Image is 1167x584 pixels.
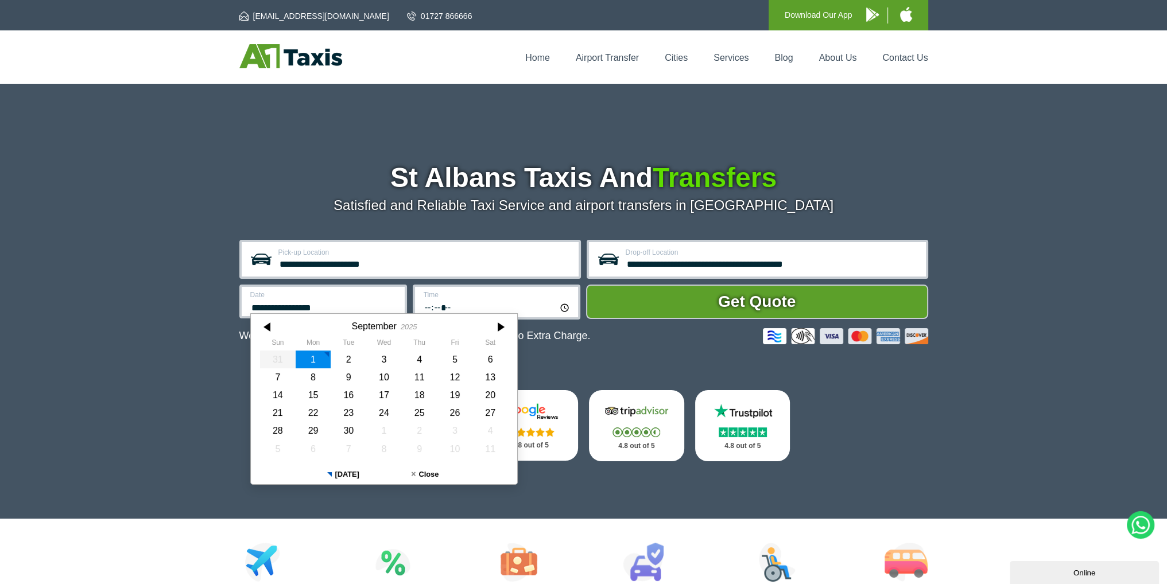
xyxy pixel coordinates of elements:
img: Tripadvisor [602,403,671,420]
a: Blog [774,53,793,63]
div: 09 October 2025 [401,440,437,458]
img: Minibus [885,543,928,582]
img: Credit And Debit Cards [763,328,928,344]
div: 2025 [400,322,416,331]
div: 13 September 2025 [472,368,508,386]
div: 11 September 2025 [401,368,437,386]
a: Contact Us [882,53,928,63]
th: Saturday [472,338,508,350]
p: We Now Accept Card & Contactless Payment In [239,330,591,342]
div: 04 October 2025 [472,422,508,439]
div: 07 October 2025 [331,440,366,458]
th: Wednesday [366,338,402,350]
div: 06 September 2025 [472,351,508,368]
div: 02 October 2025 [401,422,437,439]
div: 26 September 2025 [437,404,472,422]
img: Trustpilot [708,403,777,420]
div: 20 September 2025 [472,386,508,404]
div: 16 September 2025 [331,386,366,404]
div: 29 September 2025 [295,422,331,439]
a: 01727 866666 [407,10,472,22]
img: Wheelchair [759,543,796,582]
label: Time [424,291,571,298]
button: Get Quote [586,285,928,319]
div: 17 September 2025 [366,386,402,404]
img: Google [496,403,565,420]
p: 4.8 out of 5 [495,438,565,453]
img: A1 Taxis iPhone App [900,7,912,22]
th: Sunday [260,338,296,350]
a: Cities [665,53,688,63]
div: 01 September 2025 [295,351,331,368]
div: 05 October 2025 [260,440,296,458]
div: 21 September 2025 [260,404,296,422]
img: Car Rental [623,543,664,582]
a: Google Stars 4.8 out of 5 [483,390,578,461]
img: A1 Taxis Android App [866,7,879,22]
div: 30 September 2025 [331,422,366,439]
div: 08 October 2025 [366,440,402,458]
div: September [351,321,396,332]
p: 4.8 out of 5 [602,439,672,453]
div: 19 September 2025 [437,386,472,404]
span: The Car at No Extra Charge. [459,330,590,341]
div: 06 October 2025 [295,440,331,458]
div: 22 September 2025 [295,404,331,422]
div: 25 September 2025 [401,404,437,422]
div: 01 October 2025 [366,422,402,439]
a: [EMAIL_ADDRESS][DOMAIN_NAME] [239,10,389,22]
iframe: chat widget [1010,559,1161,584]
button: [DATE] [302,465,384,484]
th: Monday [295,338,331,350]
img: A1 Taxis St Albans LTD [239,44,342,68]
img: Attractions [375,543,410,582]
div: 11 October 2025 [472,440,508,458]
a: About Us [819,53,857,63]
div: 23 September 2025 [331,404,366,422]
p: Satisfied and Reliable Taxi Service and airport transfers in [GEOGRAPHIC_DATA] [239,197,928,213]
img: Airport Transfers [245,543,280,582]
div: 03 September 2025 [366,351,402,368]
th: Thursday [401,338,437,350]
a: Home [525,53,550,63]
div: 24 September 2025 [366,404,402,422]
div: 14 September 2025 [260,386,296,404]
span: Transfers [653,162,777,193]
a: Tripadvisor Stars 4.8 out of 5 [589,390,684,461]
div: 10 September 2025 [366,368,402,386]
img: Stars [719,427,767,437]
div: 10 October 2025 [437,440,472,458]
label: Pick-up Location [278,249,572,256]
div: 08 September 2025 [295,368,331,386]
a: Airport Transfer [576,53,639,63]
p: Download Our App [785,8,852,22]
a: Trustpilot Stars 4.8 out of 5 [695,390,790,461]
th: Tuesday [331,338,366,350]
label: Date [250,291,398,298]
div: 28 September 2025 [260,422,296,439]
img: Stars [507,427,555,437]
div: 07 September 2025 [260,368,296,386]
div: 05 September 2025 [437,351,472,368]
button: Close [384,465,466,484]
div: 15 September 2025 [295,386,331,404]
div: 09 September 2025 [331,368,366,386]
div: 31 August 2025 [260,351,296,368]
h1: St Albans Taxis And [239,164,928,192]
img: Tours [501,543,537,582]
div: 27 September 2025 [472,404,508,422]
th: Friday [437,338,472,350]
label: Drop-off Location [626,249,919,256]
div: 03 October 2025 [437,422,472,439]
a: Services [714,53,749,63]
p: 4.8 out of 5 [708,439,778,453]
img: Stars [612,427,660,437]
div: 18 September 2025 [401,386,437,404]
div: 04 September 2025 [401,351,437,368]
div: 12 September 2025 [437,368,472,386]
div: 02 September 2025 [331,351,366,368]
